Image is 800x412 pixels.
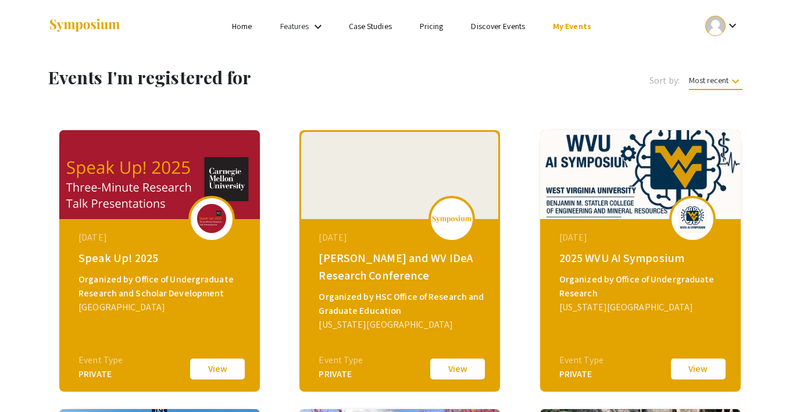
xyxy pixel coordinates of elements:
[48,18,121,34] img: Symposium by ForagerOne
[78,273,244,300] div: Organized by Office of Undergraduate Research and Scholar Development
[78,367,123,381] div: PRIVATE
[78,353,123,367] div: Event Type
[349,21,392,31] a: Case Studies
[232,21,252,31] a: Home
[726,19,740,33] mat-icon: Expand account dropdown
[559,367,603,381] div: PRIVATE
[669,357,727,381] button: View
[728,74,742,88] mat-icon: keyboard_arrow_down
[649,74,680,88] span: Sort by:
[9,360,49,403] iframe: Chat
[420,21,444,31] a: Pricing
[559,273,724,300] div: Organized by Office of Undergraduate Research
[78,231,244,245] div: [DATE]
[78,249,244,267] div: Speak Up! 2025
[78,300,244,314] div: [GEOGRAPHIC_DATA]
[188,357,247,381] button: View
[680,70,752,91] button: Most recent
[559,231,724,245] div: [DATE]
[319,353,363,367] div: Event Type
[48,67,451,88] h1: Events I'm registered for
[319,290,484,318] div: Organized by HSC Office of Research and Graduate Education
[689,75,742,90] span: Most recent
[559,249,724,267] div: 2025 WVU AI Symposium
[319,249,484,284] div: [PERSON_NAME] and WV IDeA Research Conference
[559,300,724,314] div: [US_STATE][GEOGRAPHIC_DATA]
[319,318,484,332] div: [US_STATE][GEOGRAPHIC_DATA]
[280,21,309,31] a: Features
[675,204,710,233] img: 2025-wvu-ai-symposium_eventLogo_81a7b7_.png
[194,204,229,233] img: speak-up-2025_eventLogo_8a7d19_.png
[540,130,741,219] img: 2025-wvu-ai-symposium_eventCoverPhoto_5efd8b__thumb.png
[319,367,363,381] div: PRIVATE
[59,130,260,219] img: speak-up-2025_eventCoverPhoto_f5af8f__thumb.png
[428,357,487,381] button: View
[319,231,484,245] div: [DATE]
[431,215,472,223] img: logo_v2.png
[311,20,325,34] mat-icon: Expand Features list
[471,21,525,31] a: Discover Events
[693,13,752,39] button: Expand account dropdown
[553,21,591,31] a: My Events
[559,353,603,367] div: Event Type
